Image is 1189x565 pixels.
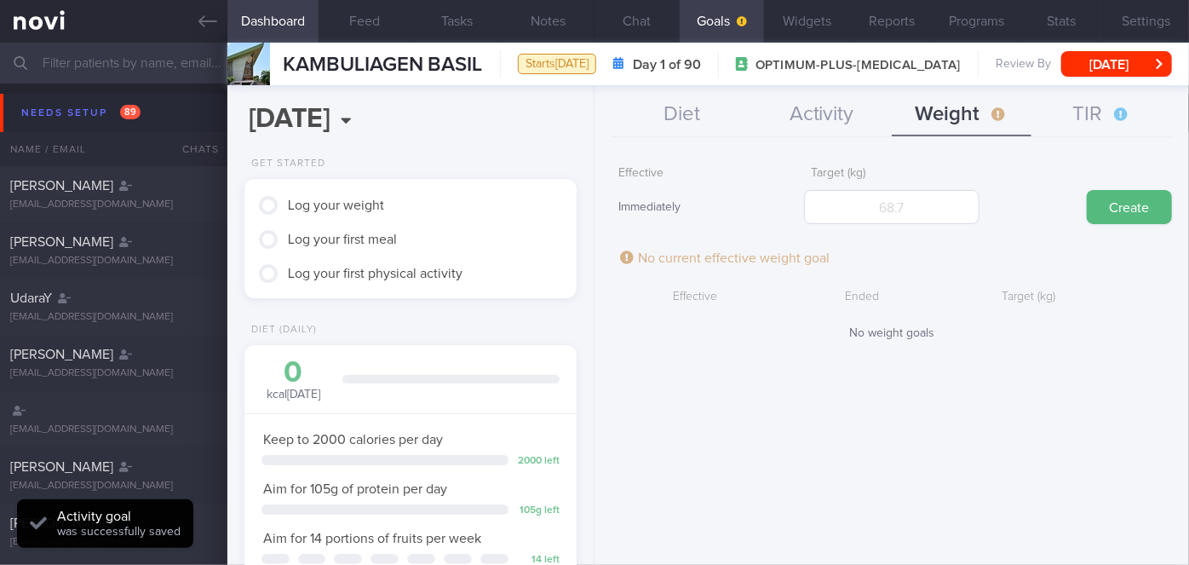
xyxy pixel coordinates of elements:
button: Diet [612,94,751,136]
span: [PERSON_NAME] [10,516,113,530]
span: [PERSON_NAME] [10,179,113,193]
span: Aim for 14 portions of fruits per week [263,532,481,545]
div: No weight goals [612,326,1172,342]
span: UdaraY [10,291,52,305]
span: [PERSON_NAME] [10,460,113,474]
div: 0 [261,358,325,388]
span: Aim for 105g of protein per day [263,482,447,496]
div: Diet (Daily) [244,324,317,337]
span: [PERSON_NAME] [10,235,113,249]
div: Get Started [244,158,325,170]
div: Activity goal [57,508,181,525]
div: Target (kg) [945,281,1112,314]
div: Chats [159,132,227,166]
div: Immediately [612,190,787,226]
span: OPTIMUM-PLUS-[MEDICAL_DATA] [755,57,960,74]
div: 2000 left [517,455,560,468]
div: Ended [778,281,945,314]
div: Effective [612,281,778,314]
div: [EMAIL_ADDRESS][DOMAIN_NAME] [10,367,217,380]
button: [DATE] [1061,51,1172,77]
div: [EMAIL_ADDRESS][DOMAIN_NAME] [10,480,217,493]
span: [PERSON_NAME] [10,348,113,361]
div: [EMAIL_ADDRESS][DOMAIN_NAME] [10,255,217,268]
strong: Day 1 of 90 [633,56,701,73]
div: [EMAIL_ADDRESS][DOMAIN_NAME] [10,536,217,549]
span: Keep to 2000 calories per day [263,433,443,447]
span: Review By [996,57,1051,72]
div: kcal [DATE] [261,358,325,403]
label: Target (kg) [811,166,973,182]
span: KAMBULIAGEN BASIL [283,55,483,75]
div: Needs setup [17,101,145,124]
div: [EMAIL_ADDRESS][DOMAIN_NAME] [10,311,217,324]
input: 68.7 [804,190,979,224]
div: [EMAIL_ADDRESS][DOMAIN_NAME] [10,424,217,436]
div: [EMAIL_ADDRESS][DOMAIN_NAME] [10,199,217,211]
div: Starts [DATE] [518,54,596,75]
button: TIR [1031,94,1171,136]
button: Activity [752,94,892,136]
button: Create [1087,190,1172,224]
span: was successfully saved [57,526,181,538]
button: Weight [892,94,1031,136]
div: 105 g left [517,504,560,517]
label: Effective [618,166,780,182]
div: No current effective weight goal [612,245,1172,271]
span: 89 [120,105,141,119]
